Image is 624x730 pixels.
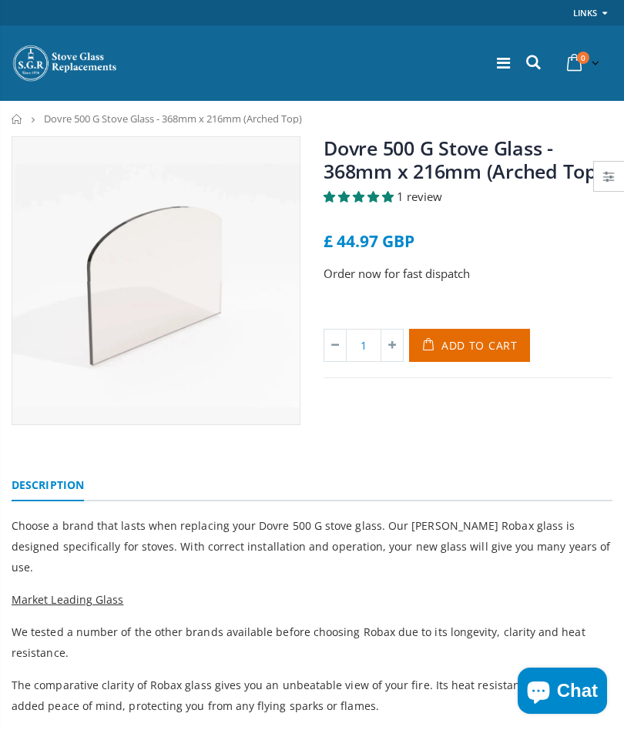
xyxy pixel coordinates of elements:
[12,592,123,607] span: Market Leading Glass
[12,44,119,82] img: Stove Glass Replacement
[324,265,612,283] p: Order now for fast dispatch
[397,189,442,204] span: 1 review
[12,678,583,713] span: The comparative clarity of Robax glass gives you an unbeatable view of your fire. Its heat resist...
[12,625,585,660] span: We tested a number of the other brands available before choosing Robax due to its longevity, clar...
[409,329,530,362] button: Add to Cart
[324,189,397,204] span: 5.00 stars
[12,137,300,424] img: smallgradualarchedtopstoveglass_0b58b909-eb4c-4f3d-9b97-7d8a2e018a30_800x_crop_center.webp
[441,338,518,353] span: Add to Cart
[577,52,589,64] span: 0
[12,518,610,574] span: Choose a brand that lasts when replacing your Dovre 500 G stove glass. Our [PERSON_NAME] Robax gl...
[12,114,23,124] a: Home
[561,48,602,78] a: 0
[12,470,84,501] a: Description
[573,3,597,22] a: Links
[513,668,612,718] inbox-online-store-chat: Shopify online store chat
[44,112,302,126] span: Dovre 500 G Stove Glass - 368mm x 216mm (Arched Top)
[324,230,414,252] span: £ 44.97 GBP
[324,135,603,184] a: Dovre 500 G Stove Glass - 368mm x 216mm (Arched Top)
[497,52,510,73] a: Menu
